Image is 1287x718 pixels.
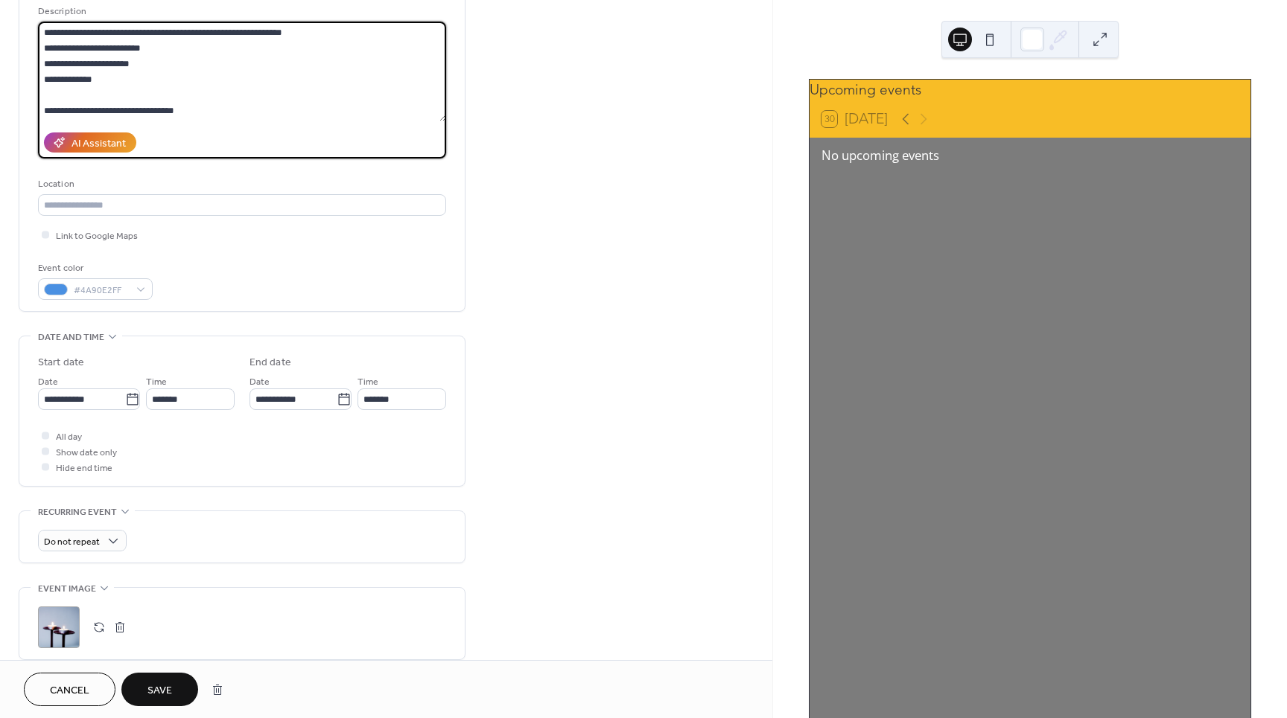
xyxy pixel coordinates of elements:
div: Start date [38,355,84,371]
span: Cancel [50,683,89,699]
div: ; [38,606,80,648]
div: Location [38,176,443,192]
span: Show date only [56,445,117,461]
span: All day [56,429,82,445]
button: Cancel [24,673,115,706]
span: Date [250,374,270,390]
div: Upcoming events [810,80,1251,101]
div: AI Assistant [71,136,126,152]
div: Event color [38,260,150,276]
div: End date [250,355,291,371]
span: Hide end time [56,461,112,476]
span: Recurring event [38,504,117,520]
span: Time [357,374,378,390]
div: No upcoming events [822,147,1239,164]
span: Save [147,683,172,699]
span: Date [38,374,58,390]
span: Do not repeat [44,533,100,551]
span: Date and time [38,330,104,345]
button: Save [121,673,198,706]
span: #4A90E2FF [74,283,129,298]
span: Time [146,374,167,390]
span: Link to Google Maps [56,228,138,244]
button: AI Assistant [44,132,136,153]
span: Event image [38,581,96,597]
div: Description [38,4,443,19]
